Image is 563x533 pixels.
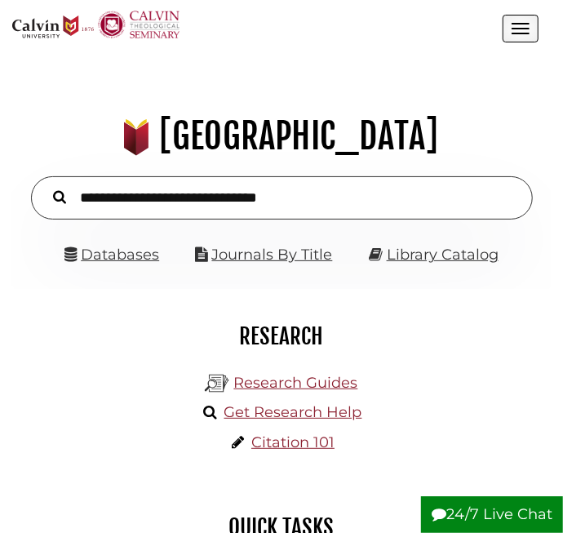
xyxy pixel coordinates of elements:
[53,190,66,205] i: Search
[251,433,335,451] a: Citation 101
[64,246,159,264] a: Databases
[205,371,229,396] img: Hekman Library Logo
[98,11,180,38] img: Calvin Theological Seminary
[387,246,499,264] a: Library Catalog
[224,403,362,421] a: Get Research Help
[503,15,539,42] button: Open the menu
[24,322,539,350] h2: Research
[45,186,74,207] button: Search
[212,246,333,264] a: Journals By Title
[233,374,357,392] a: Research Guides
[20,114,542,158] h1: [GEOGRAPHIC_DATA]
